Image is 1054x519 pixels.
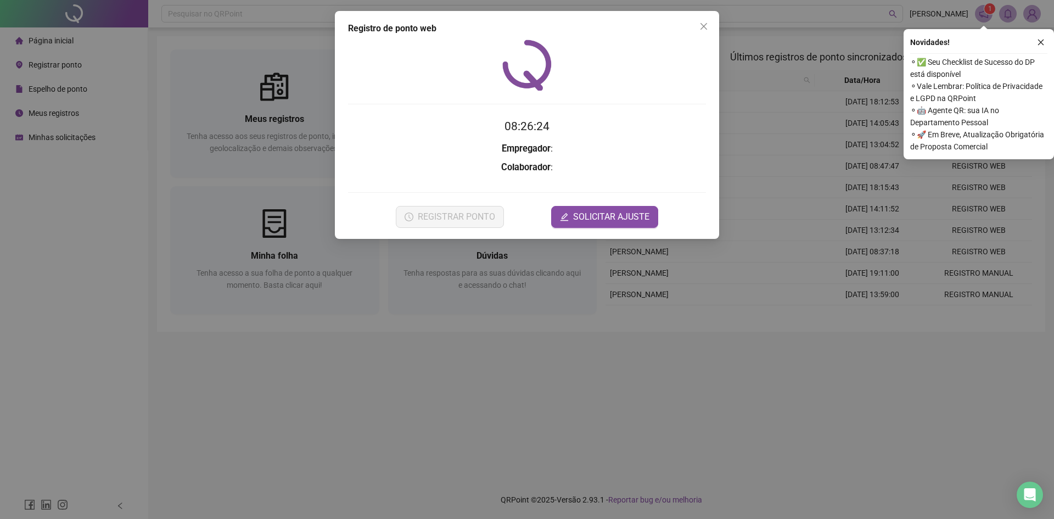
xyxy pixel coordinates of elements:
h3: : [348,160,706,175]
div: Registro de ponto web [348,22,706,35]
strong: Colaborador [501,162,551,172]
div: Open Intercom Messenger [1017,482,1043,508]
button: REGISTRAR PONTO [396,206,504,228]
button: Close [695,18,713,35]
strong: Empregador [502,143,551,154]
span: edit [560,213,569,221]
h3: : [348,142,706,156]
span: SOLICITAR AJUSTE [573,210,649,224]
time: 08:26:24 [504,120,550,133]
img: QRPoint [502,40,552,91]
span: ⚬ 🚀 Em Breve, Atualização Obrigatória de Proposta Comercial [910,129,1047,153]
span: ⚬ ✅ Seu Checklist de Sucesso do DP está disponível [910,56,1047,80]
span: close [1037,38,1045,46]
span: Novidades ! [910,36,950,48]
span: close [699,22,708,31]
span: ⚬ Vale Lembrar: Política de Privacidade e LGPD na QRPoint [910,80,1047,104]
button: editSOLICITAR AJUSTE [551,206,658,228]
span: ⚬ 🤖 Agente QR: sua IA no Departamento Pessoal [910,104,1047,129]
